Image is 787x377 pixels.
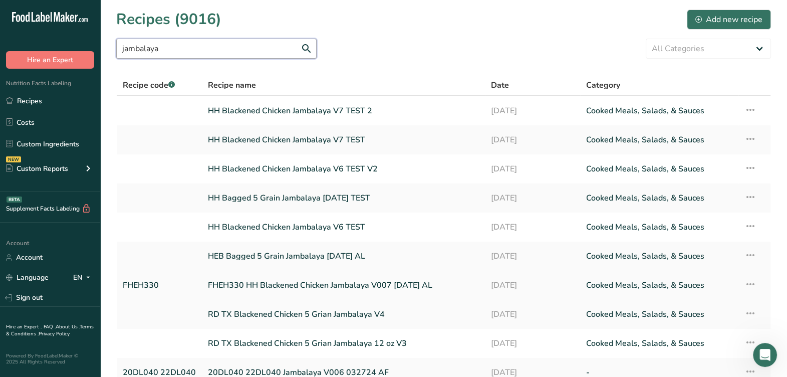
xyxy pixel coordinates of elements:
button: Start recording [64,300,72,308]
div: LIA says… [8,28,192,122]
span: Date [491,79,509,91]
span: Terrible [24,58,38,72]
a: RD TX Blackened Chicken 5 Grian Jambalaya 12 oz V3 [208,333,479,354]
div: some of our products have a facts up front callout for saturated fat and I think it would look li... [36,122,192,194]
img: Profile image for Rachelle [29,6,45,22]
a: Language [6,269,49,286]
a: Cooked Meals, Salads, & Sauces [586,100,732,121]
div: NEW [6,156,21,162]
a: [DATE] [491,217,574,238]
div: Powered By FoodLabelMaker © 2025 All Rights Reserved [6,353,94,365]
a: FHEH330 HH Blackened Chicken Jambalaya V007 [DATE] AL [208,275,479,296]
button: Add new recipe [687,10,771,30]
div: Close [176,4,194,22]
button: Emoji picker [16,300,24,308]
a: HH Blackened Chicken Jambalaya V6 TEST V2 [208,158,479,179]
a: Privacy Policy [39,330,70,337]
a: Cooked Meals, Salads, & Sauces [586,246,732,267]
a: [DATE] [491,100,574,121]
p: Active 45m ago [49,13,100,23]
a: [DATE] [491,275,574,296]
div: some of our products have a facts up front callout for saturated fat and I think it would look li... [44,128,184,187]
a: FAQ . [44,323,56,330]
div: April says… [8,122,192,195]
a: [DATE] [491,246,574,267]
div: EN [73,272,94,284]
div: BETA [7,197,22,203]
button: go back [7,4,26,23]
button: Home [157,4,176,23]
h1: Recipes (9016) [116,8,221,31]
div: Submit [120,90,140,110]
a: [DATE] [491,304,574,325]
a: HEB Bagged 5 Grain Jambalaya [DATE] AL [208,246,479,267]
button: Hire an Expert [6,51,94,69]
a: Cooked Meals, Salads, & Sauces [586,129,732,150]
span: Recipe code [123,80,175,91]
div: Add new recipe [695,14,762,26]
div: Rachelle says… [8,224,192,303]
button: Send a message… [172,296,188,312]
a: Cooked Meals, Salads, & Sauces [586,158,732,179]
span: Category [586,79,620,91]
textarea: Tell us more… [16,90,120,111]
span: Bad [48,58,62,72]
button: Upload attachment [48,300,56,308]
a: Hire an Expert . [6,323,42,330]
a: HH Blackened Chicken Jambalaya V7 TEST 2 [208,100,479,121]
a: [DATE] [491,129,574,150]
div: I understand that your concern is consumer perception however it won’t be FDA compliant to add th... [8,224,164,285]
a: HH Blackened Chicken Jambalaya V7 TEST [208,129,479,150]
span: Recipe name [208,79,256,91]
span: OK [69,56,87,74]
iframe: Intercom live chat [753,343,777,367]
a: Terms & Conditions . [6,323,94,337]
h1: Rachelle [49,5,82,13]
textarea: Message… [9,279,192,296]
div: I understand that your concern is consumer perception however it won’t be FDA compliant to add th... [16,230,156,279]
div: Rate your conversation [19,39,138,51]
a: [DATE] [491,158,574,179]
div: Custom Reports [6,163,68,174]
a: Cooked Meals, Salads, & Sauces [586,187,732,209]
button: Gif picker [32,300,40,308]
a: About Us . [56,323,80,330]
a: HH Blackened Chicken Jambalaya V6 TEST [208,217,479,238]
a: Cooked Meals, Salads, & Sauces [586,333,732,354]
a: FHEH330 [123,275,196,296]
a: Cooked Meals, Salads, & Sauces [586,275,732,296]
a: HH Bagged 5 Grain Jambalaya [DATE] TEST [208,187,479,209]
a: Cooked Meals, Salads, & Sauces [586,304,732,325]
div: April says… [8,195,192,225]
a: Cooked Meals, Salads, & Sauces [586,217,732,238]
div: or can we put the DV at 0%? [84,201,184,211]
span: Great [95,58,109,72]
a: [DATE] [491,187,574,209]
span: Amazing [118,58,132,72]
a: [DATE] [491,333,574,354]
div: or can we put the DV at 0%? [76,195,192,217]
input: Search for recipe [116,39,317,59]
a: RD TX Blackened Chicken 5 Grian Jambalaya V4 [208,304,479,325]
